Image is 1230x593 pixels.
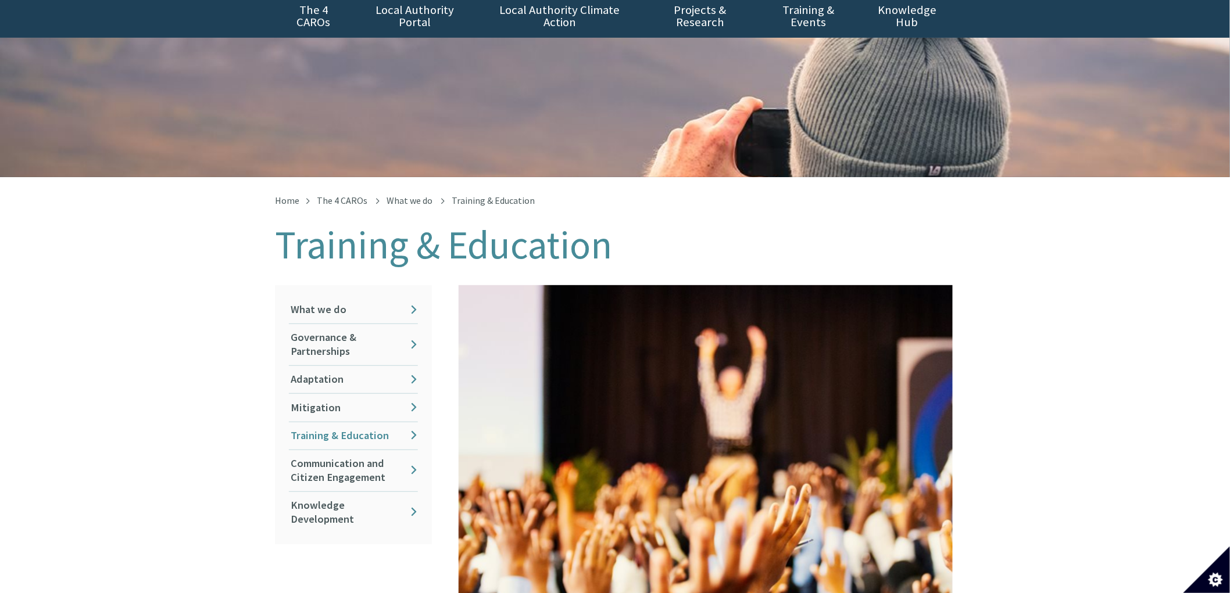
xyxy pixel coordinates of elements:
[275,195,299,206] a: Home
[387,195,432,206] a: What we do
[289,296,418,324] a: What we do
[317,195,367,206] a: The 4 CAROs
[289,366,418,393] a: Adaptation
[289,324,418,365] a: Governance & Partnerships
[289,450,418,491] a: Communication and Citizen Engagement
[289,394,418,421] a: Mitigation
[1183,547,1230,593] button: Set cookie preferences
[275,224,955,267] h1: Training & Education
[289,422,418,450] a: Training & Education
[289,492,418,533] a: Knowledge Development
[452,195,535,206] span: Training & Education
